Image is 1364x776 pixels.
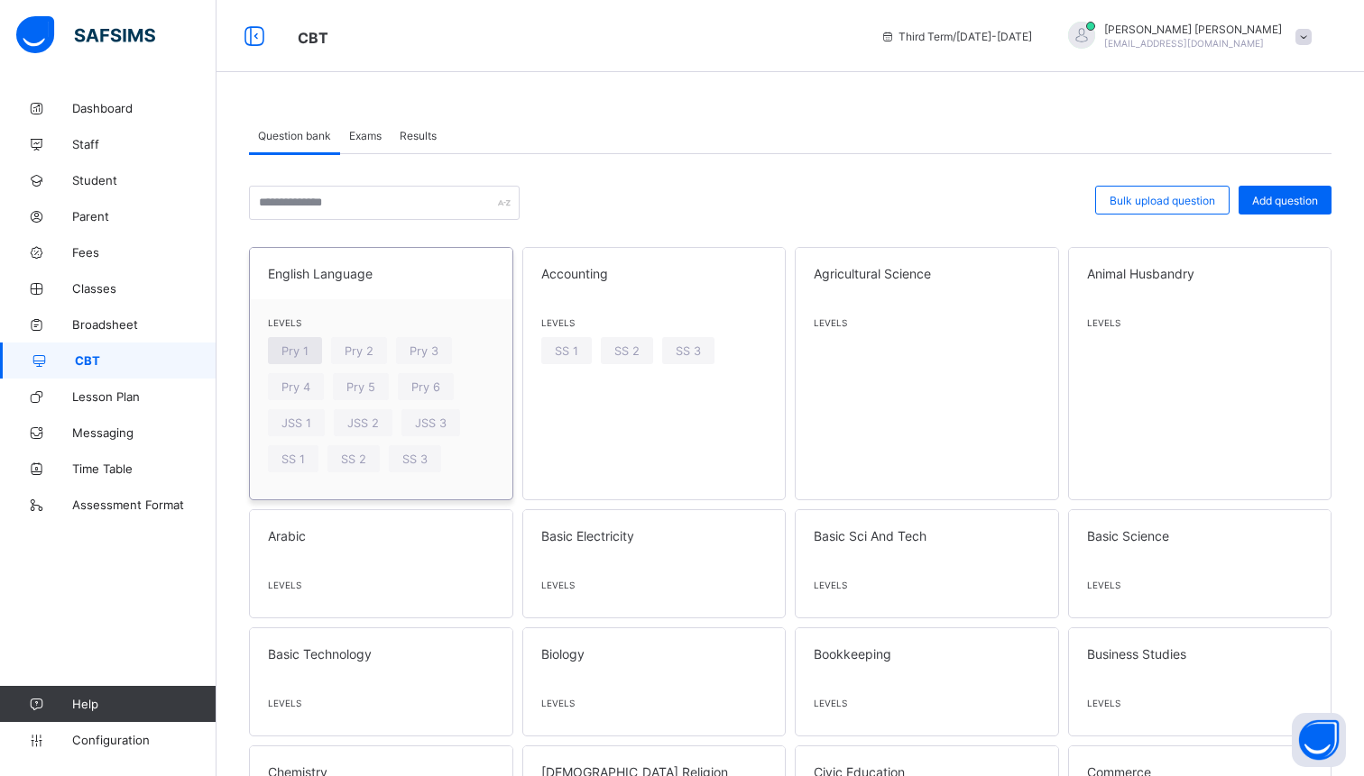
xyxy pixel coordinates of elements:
span: Levels [541,698,768,708]
span: Levels [541,317,768,328]
span: SS 2 [614,344,640,358]
span: Exams [349,129,382,142]
span: Arabic [268,528,494,543]
span: Accounting [541,266,768,281]
span: Bookkeeping [814,646,1040,662]
span: [PERSON_NAME] [PERSON_NAME] [1104,23,1282,36]
span: Levels [1087,698,1313,708]
span: Biology [541,646,768,662]
span: Basic Electricity [541,528,768,543]
span: Levels [541,580,768,590]
span: SS 1 [281,452,305,466]
span: SS 3 [676,344,701,358]
span: Classes [72,281,217,296]
span: Pry 5 [346,380,375,394]
span: Levels [268,317,494,328]
span: Assessment Format [72,498,217,512]
div: JohnHarvey [1050,22,1321,51]
span: Bulk upload question [1110,194,1215,207]
span: Parent [72,209,217,224]
span: Add question [1252,194,1318,207]
span: CBT [298,29,328,47]
span: English Language [268,266,494,281]
span: Business Studies [1087,646,1313,662]
span: Results [400,129,437,142]
img: safsims [16,16,155,54]
span: SS 1 [555,344,578,358]
span: Fees [72,245,217,260]
span: Levels [1087,317,1313,328]
span: Configuration [72,733,216,747]
span: Time Table [72,461,217,476]
span: Levels [1087,580,1313,590]
span: Levels [814,317,1040,328]
span: Basic Science [1087,528,1313,543]
span: Messaging [72,425,217,440]
span: session/term information [880,30,1032,43]
span: Pry 6 [411,380,440,394]
span: [EMAIL_ADDRESS][DOMAIN_NAME] [1104,38,1264,49]
span: CBT [75,353,217,368]
span: JSS 3 [415,416,447,430]
span: Levels [814,580,1040,590]
span: Animal Husbandry [1087,266,1313,281]
span: Staff [72,137,217,151]
span: Lesson Plan [72,389,217,404]
span: Basic Technology [268,646,494,662]
span: Pry 2 [345,344,373,358]
span: SS 3 [402,452,428,466]
span: Levels [268,580,494,590]
span: Agricultural Science [814,266,1040,281]
span: Pry 3 [410,344,438,358]
span: Question bank [258,129,331,142]
span: JSS 1 [281,416,311,430]
span: Basic Sci And Tech [814,528,1040,543]
button: Open asap [1292,713,1346,767]
span: Pry 1 [281,344,309,358]
span: Dashboard [72,101,217,115]
span: SS 2 [341,452,366,466]
span: Pry 4 [281,380,310,394]
span: Levels [268,698,494,708]
span: JSS 2 [347,416,379,430]
span: Help [72,697,216,711]
span: Levels [814,698,1040,708]
span: Student [72,173,217,187]
span: Broadsheet [72,317,217,332]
